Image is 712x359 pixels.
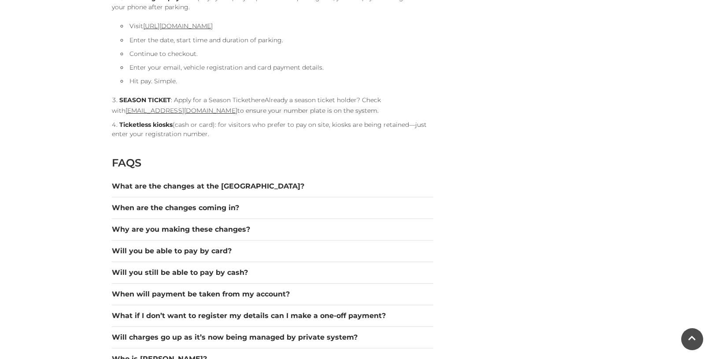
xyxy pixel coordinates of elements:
[112,156,433,169] h2: FAQS
[125,107,237,115] a: [EMAIL_ADDRESS][DOMAIN_NAME]
[119,96,171,104] strong: SEASON TICKET
[121,77,433,86] li: Hit pay. Simple.
[121,21,433,31] li: Visit
[112,311,433,321] button: What if I don’t want to register my details can I make a one-off payment?
[251,96,265,104] a: here
[119,121,173,129] strong: Ticketless kiosks
[121,36,433,45] li: Enter the date, start time and duration of parking.
[121,63,433,72] li: Enter your email, vehicle registration and card payment details.
[121,49,433,59] li: Continue to checkout.
[112,332,433,343] button: Will charges go up as it’s now being managed by private system?
[143,22,213,30] a: [URL][DOMAIN_NAME]
[112,289,433,300] button: When will payment be taken from my account?
[112,246,433,256] button: Will you be able to pay by card?
[112,267,433,278] button: Will you still be able to pay by cash?
[112,181,433,192] button: What are the changes at the [GEOGRAPHIC_DATA]?
[112,203,433,213] button: When are the changes coming in?
[237,107,379,115] span: to ensure your number plate is on the system.
[112,120,433,139] li: (cash or card): for visitors who prefer to pay on site, kiosks are being retained—just enter your...
[112,224,433,235] button: Why are you making these changes?
[112,95,433,116] li: : Apply for a Season Ticket Already a season ticket holder? Check with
